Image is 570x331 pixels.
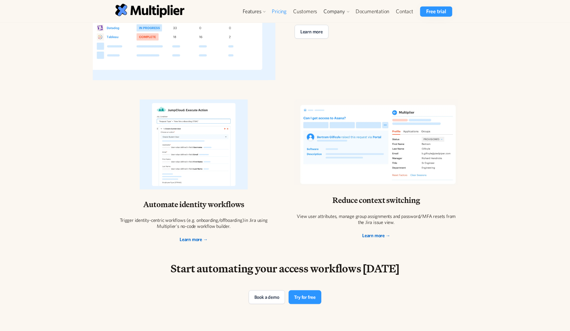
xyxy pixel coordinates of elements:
div: Features [240,6,268,17]
div: Company [323,8,345,15]
a: Learn more → [362,232,390,238]
a: Learn more [295,25,329,38]
img: Mockup [140,99,248,189]
h3: Reduce context switching [332,195,420,206]
div: View user attributes, manage group assignments and password/MFA resets from the Jira issue view. [295,213,458,225]
a: Pricing [269,6,290,17]
h3: Automate identity workflows [143,199,244,210]
a: Free trial [420,6,452,17]
div: Book a demo [254,293,279,301]
div: Learn more [300,28,323,35]
div: Features [243,8,261,15]
div: Try for free [294,293,316,301]
a: Documentation [352,6,393,17]
a: Try for free [289,290,322,304]
div: Trigger identity-centric workflows (e.g. onboarding/offboarding) in Jira using Multiplier's no-co... [112,217,275,229]
a: Book a demo [249,290,285,304]
img: Mockup [295,99,458,185]
a: Customers [290,6,320,17]
a: Learn more → [180,236,208,242]
a: Contact [393,6,417,17]
div: Company [320,6,352,17]
h2: Start automating your access workflows [DATE] [170,262,400,276]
